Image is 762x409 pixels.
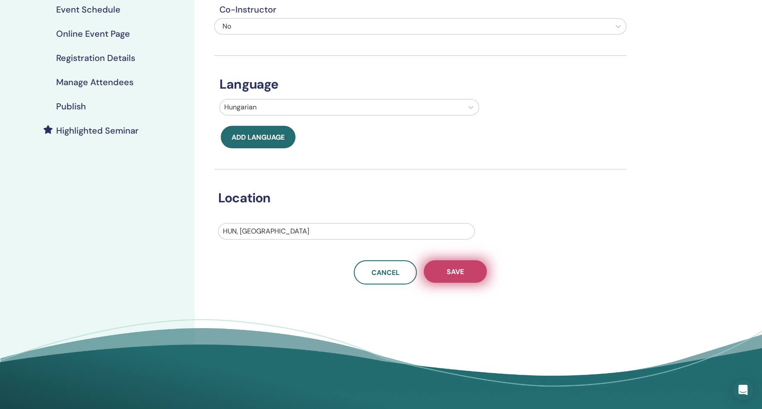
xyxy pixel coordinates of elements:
div: Open Intercom Messenger [733,380,753,400]
button: Save [424,260,487,283]
span: No [222,22,231,31]
h4: Publish [56,101,86,112]
button: Add language [221,126,295,148]
h3: Language [214,77,626,92]
h4: Co-Instructor [214,4,626,15]
h4: Online Event Page [56,29,130,39]
a: Cancel [354,260,417,284]
h4: Highlighted Seminar [56,125,139,136]
h4: Event Schedule [56,4,121,15]
h3: Location [213,190,615,206]
h4: Registration Details [56,53,135,63]
span: Cancel [371,268,399,277]
h4: Manage Attendees [56,77,133,87]
span: Save [447,267,464,276]
span: Add language [232,133,285,142]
